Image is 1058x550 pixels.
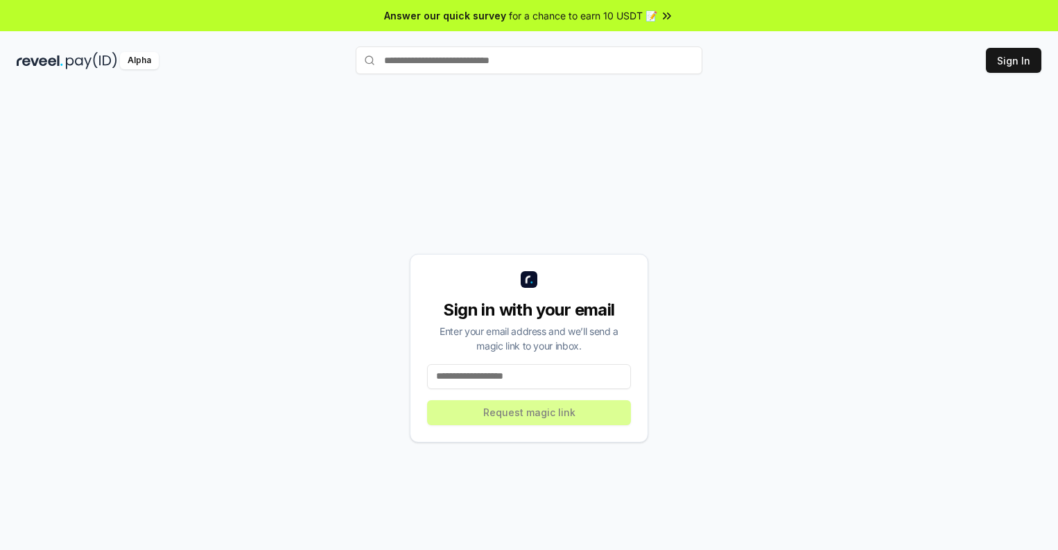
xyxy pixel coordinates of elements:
[427,324,631,353] div: Enter your email address and we’ll send a magic link to your inbox.
[521,271,537,288] img: logo_small
[120,52,159,69] div: Alpha
[384,8,506,23] span: Answer our quick survey
[509,8,657,23] span: for a chance to earn 10 USDT 📝
[427,299,631,321] div: Sign in with your email
[17,52,63,69] img: reveel_dark
[986,48,1041,73] button: Sign In
[66,52,117,69] img: pay_id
